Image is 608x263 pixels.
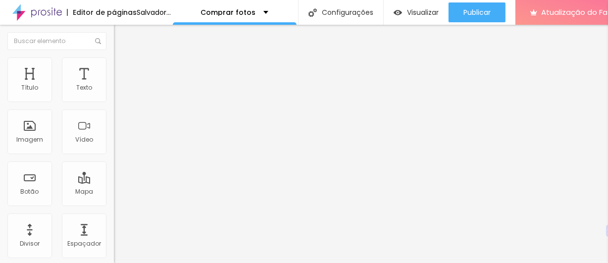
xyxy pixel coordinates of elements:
font: Imagem [16,135,43,144]
button: Publicar [449,2,506,22]
font: Comprar fotos [201,7,256,17]
font: Texto [76,83,92,92]
font: Visualizar [407,7,439,17]
font: Publicar [463,7,491,17]
font: Botão [21,187,39,196]
input: Buscar elemento [7,32,106,50]
img: Ícone [308,8,317,17]
img: view-1.svg [394,8,402,17]
font: Título [21,83,38,92]
font: Editor de páginas [73,7,137,17]
img: Ícone [95,38,101,44]
font: Mapa [75,187,93,196]
button: Visualizar [384,2,449,22]
font: Espaçador [67,239,101,248]
font: Configurações [322,7,373,17]
font: Vídeo [75,135,93,144]
font: Divisor [20,239,40,248]
font: Salvador... [137,7,171,17]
